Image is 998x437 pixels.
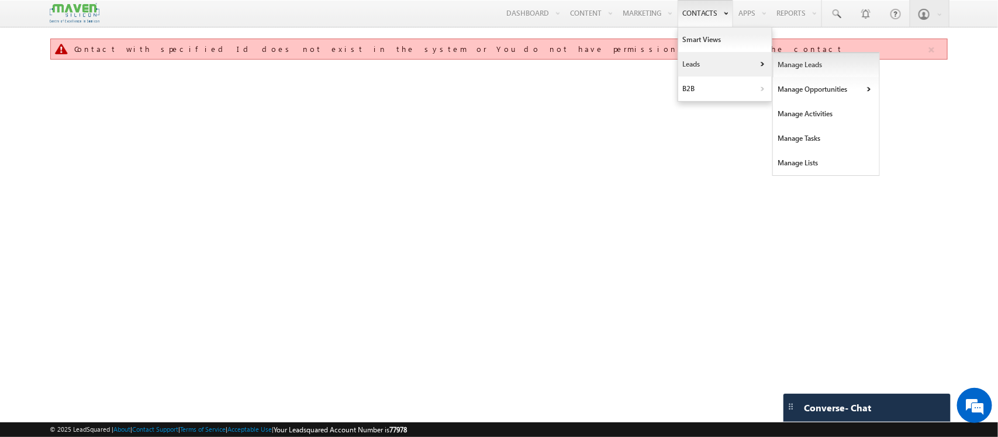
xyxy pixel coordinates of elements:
a: Terms of Service [180,425,226,433]
img: Custom Logo [50,3,99,23]
a: Leads [678,52,772,77]
span: © 2025 LeadSquared | | | | | [50,424,407,435]
a: Manage Activities [773,102,880,126]
img: carter-drag [786,402,796,411]
span: Converse - Chat [804,403,871,413]
a: About [113,425,130,433]
a: Manage Opportunities [773,77,880,102]
a: Acceptable Use [227,425,272,433]
a: Smart Views [678,27,772,52]
a: Contact Support [132,425,178,433]
div: Contact with specified Id does not exist in the system or You do not have permission to access th... [74,44,926,54]
a: B2B [678,77,772,101]
span: 77978 [389,425,407,434]
a: Manage Leads [773,53,880,77]
span: Your Leadsquared Account Number is [274,425,407,434]
a: Manage Tasks [773,126,880,151]
a: Manage Lists [773,151,880,175]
